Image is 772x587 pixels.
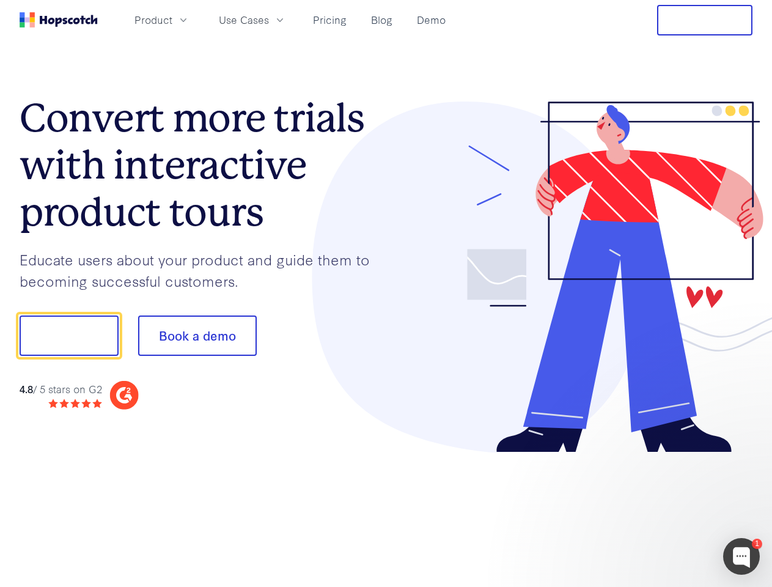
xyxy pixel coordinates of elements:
a: Demo [412,10,450,30]
p: Educate users about your product and guide them to becoming successful customers. [20,249,386,291]
button: Use Cases [211,10,293,30]
button: Free Trial [657,5,752,35]
span: Use Cases [219,12,269,28]
h1: Convert more trials with interactive product tours [20,95,386,235]
button: Book a demo [138,316,257,356]
div: / 5 stars on G2 [20,382,102,397]
strong: 4.8 [20,382,33,396]
button: Product [127,10,197,30]
a: Home [20,12,98,28]
button: Show me! [20,316,119,356]
a: Pricing [308,10,351,30]
a: Blog [366,10,397,30]
div: 1 [752,539,762,549]
span: Product [134,12,172,28]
